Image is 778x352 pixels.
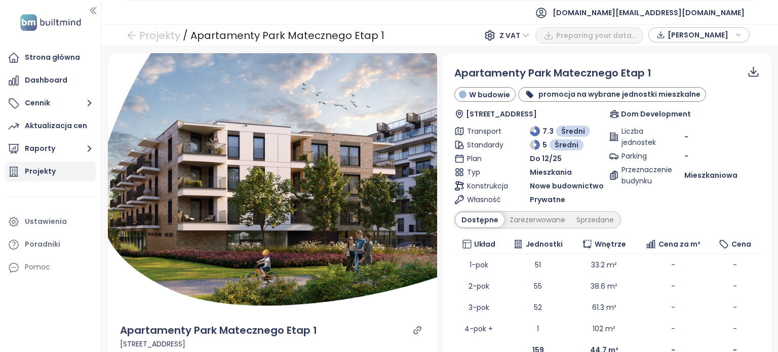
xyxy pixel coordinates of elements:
span: - [733,324,737,334]
a: Ustawienia [5,212,96,232]
span: Z VAT [499,28,529,43]
td: 51 [503,254,573,276]
span: Dom Development [621,108,691,120]
div: Dashboard [25,74,67,87]
span: - [671,302,675,312]
span: Układ [474,239,495,250]
div: Pomoc [5,257,96,278]
span: - [733,281,737,291]
span: Parking [621,150,659,162]
div: Strona główna [25,51,80,64]
span: Przeznaczenie budynku [621,164,659,186]
span: Własność [467,194,504,205]
a: Strona główna [5,48,96,68]
td: 4-pok + [454,318,503,339]
span: - [733,302,737,312]
div: Sprzedane [571,213,619,227]
a: link [413,326,422,335]
span: Standardy [467,139,504,150]
span: Jednostki [526,239,563,250]
span: Mieszkaniowa [684,170,737,181]
span: 7.3 [542,126,554,137]
div: Aktualizacja cen [25,120,87,132]
div: Apartamenty Park Matecznego Etap 1 [190,26,384,45]
span: [STREET_ADDRESS] [466,108,537,120]
span: Apartamenty Park Matecznego Etap 1 [454,66,651,80]
button: Raporty [5,139,96,159]
span: Plan [467,153,504,164]
div: Ustawienia [25,215,67,228]
td: 55 [503,276,573,297]
div: [STREET_ADDRESS] [120,338,425,349]
span: Mieszkania [530,167,572,178]
button: Cennik [5,93,96,113]
a: arrow-left Projekty [127,26,180,45]
span: Do 12/25 [530,153,562,164]
a: Poradniki [5,234,96,255]
span: Wnętrze [595,239,626,250]
td: 1 [503,318,573,339]
span: [PERSON_NAME] [668,27,733,43]
span: Nowe budownictwo [530,180,604,191]
span: Konstrukcja [467,180,504,191]
td: 2-pok [454,276,503,297]
span: - [684,131,688,142]
span: 5 [542,139,547,150]
a: Projekty [5,162,96,182]
div: Apartamenty Park Matecznego Etap 1 [120,323,317,338]
span: Typ [467,167,504,178]
span: Cena [731,239,751,250]
span: Średni [561,126,585,137]
div: button [654,27,744,43]
img: logo [17,12,84,33]
span: arrow-left [127,30,137,41]
div: / [183,26,188,45]
span: - [733,260,737,270]
span: W budowie [469,89,510,100]
div: Projekty [25,165,56,178]
a: Aktualizacja cen [5,116,96,136]
span: Cena za m² [658,239,701,250]
span: Preparing your data... [556,30,638,41]
button: Preparing your data... [535,27,643,44]
div: Dostępne [456,213,504,227]
span: - [671,260,675,270]
td: 61.3 m² [573,297,636,318]
td: 33.2 m² [573,254,636,276]
span: - [671,281,675,291]
td: 3-pok [454,297,503,318]
span: Transport [467,126,504,137]
span: - [671,324,675,334]
span: Liczba jednostek [621,126,659,148]
span: Średni [555,139,578,150]
span: - [684,151,688,161]
div: Zarezerwowane [504,213,571,227]
span: Prywatne [530,194,565,205]
td: 52 [503,297,573,318]
td: 38.6 m² [573,276,636,297]
td: 1-pok [454,254,503,276]
div: Pomoc [25,261,50,273]
a: Dashboard [5,70,96,91]
span: [DOMAIN_NAME][EMAIL_ADDRESS][DOMAIN_NAME] [553,1,745,25]
td: 102 m² [573,318,636,339]
div: Poradniki [25,238,60,251]
b: promocja na wybrane jednostki mieszkalne [538,89,701,99]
